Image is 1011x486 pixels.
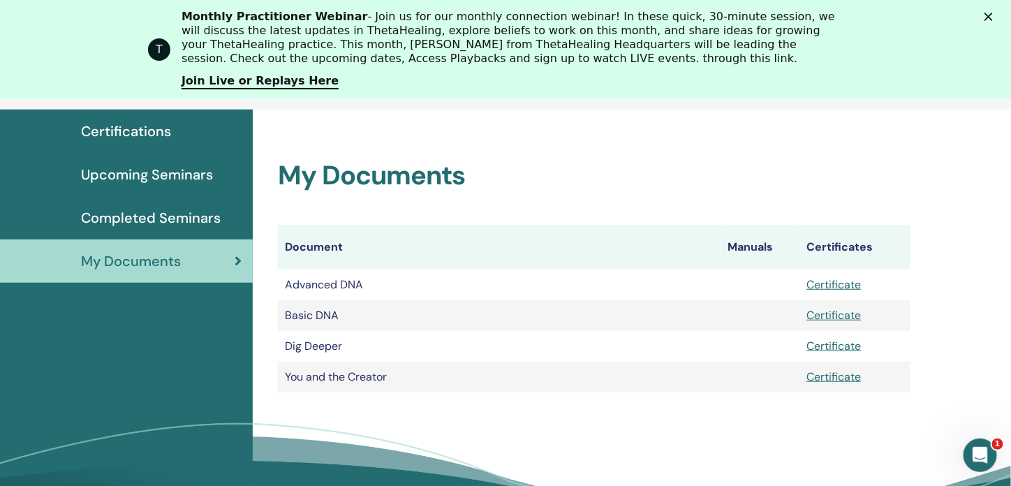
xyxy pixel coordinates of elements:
[148,38,170,61] div: Profile image for ThetaHealing
[182,10,841,66] div: - Join us for our monthly connection webinar! In these quick, 30-minute session, we will discuss ...
[984,13,998,21] div: 关闭
[278,225,721,270] th: Document
[806,339,861,353] a: Certificate
[278,300,721,331] td: Basic DNA
[278,362,721,392] td: You and the Creator
[81,121,171,142] span: Certifications
[964,439,997,472] iframe: Intercom live chat
[278,270,721,300] td: Advanced DNA
[799,225,910,270] th: Certificates
[182,74,339,89] a: Join Live or Replays Here
[278,331,721,362] td: Dig Deeper
[806,308,861,323] a: Certificate
[81,164,213,185] span: Upcoming Seminars
[81,207,221,228] span: Completed Seminars
[992,439,1003,450] span: 1
[182,10,368,23] b: Monthly Practitioner Webinar
[806,369,861,384] a: Certificate
[278,160,910,192] h2: My Documents
[721,225,799,270] th: Manuals
[806,277,861,292] a: Certificate
[81,251,181,272] span: My Documents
